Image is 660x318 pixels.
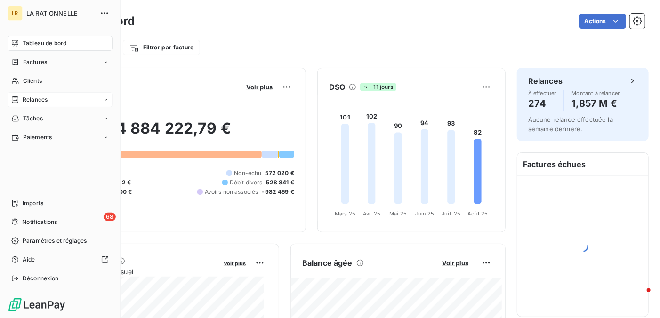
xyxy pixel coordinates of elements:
a: Clients [8,73,113,88]
span: Voir plus [442,259,468,267]
a: Relances [8,92,113,107]
iframe: Intercom live chat [628,286,651,309]
h2: 4 884 222,79 € [53,119,294,147]
tspan: Mars 25 [335,210,355,217]
h6: Relances [528,75,563,87]
span: -982 459 € [262,188,295,196]
tspan: Juil. 25 [442,210,460,217]
h6: Balance âgée [302,257,353,269]
span: Avoirs non associés [205,188,258,196]
tspan: Août 25 [467,210,488,217]
span: Déconnexion [23,274,59,283]
span: Notifications [22,218,57,226]
button: Voir plus [243,83,275,91]
span: Clients [23,77,42,85]
span: 528 841 € [266,178,294,187]
span: Aucune relance effectuée la semaine dernière. [528,116,613,133]
span: Tâches [23,114,43,123]
span: 68 [104,213,116,221]
a: Tableau de bord [8,36,113,51]
span: Voir plus [224,260,246,267]
a: Aide [8,252,113,267]
a: Paramètres et réglages [8,233,113,248]
tspan: Juin 25 [415,210,435,217]
span: Aide [23,255,35,264]
span: LA RATIONNELLE [26,9,94,17]
tspan: Avr. 25 [363,210,380,217]
button: Voir plus [221,259,249,267]
span: Relances [23,95,48,104]
a: Imports [8,196,113,211]
span: Factures [23,58,47,66]
span: Imports [23,199,43,207]
h4: 274 [528,96,556,111]
img: Logo LeanPay [8,297,66,312]
h4: 1,857 M € [572,96,620,111]
a: Factures [8,55,113,70]
span: Paramètres et réglages [23,237,87,245]
a: Paiements [8,130,113,145]
h6: Factures échues [517,153,648,175]
span: Chiffre d'affaires mensuel [53,267,217,277]
span: À effectuer [528,90,556,96]
a: Tâches [8,111,113,126]
div: LR [8,6,23,21]
button: Voir plus [439,259,471,267]
span: Voir plus [246,83,273,91]
h6: DSO [329,81,345,93]
span: 572 020 € [266,169,294,177]
span: Montant à relancer [572,90,620,96]
span: Débit divers [230,178,263,187]
button: Filtrer par facture [123,40,200,55]
span: Tableau de bord [23,39,66,48]
tspan: Mai 25 [389,210,407,217]
span: Non-échu [234,169,261,177]
button: Actions [579,14,626,29]
span: -11 jours [360,83,396,91]
span: Paiements [23,133,52,142]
